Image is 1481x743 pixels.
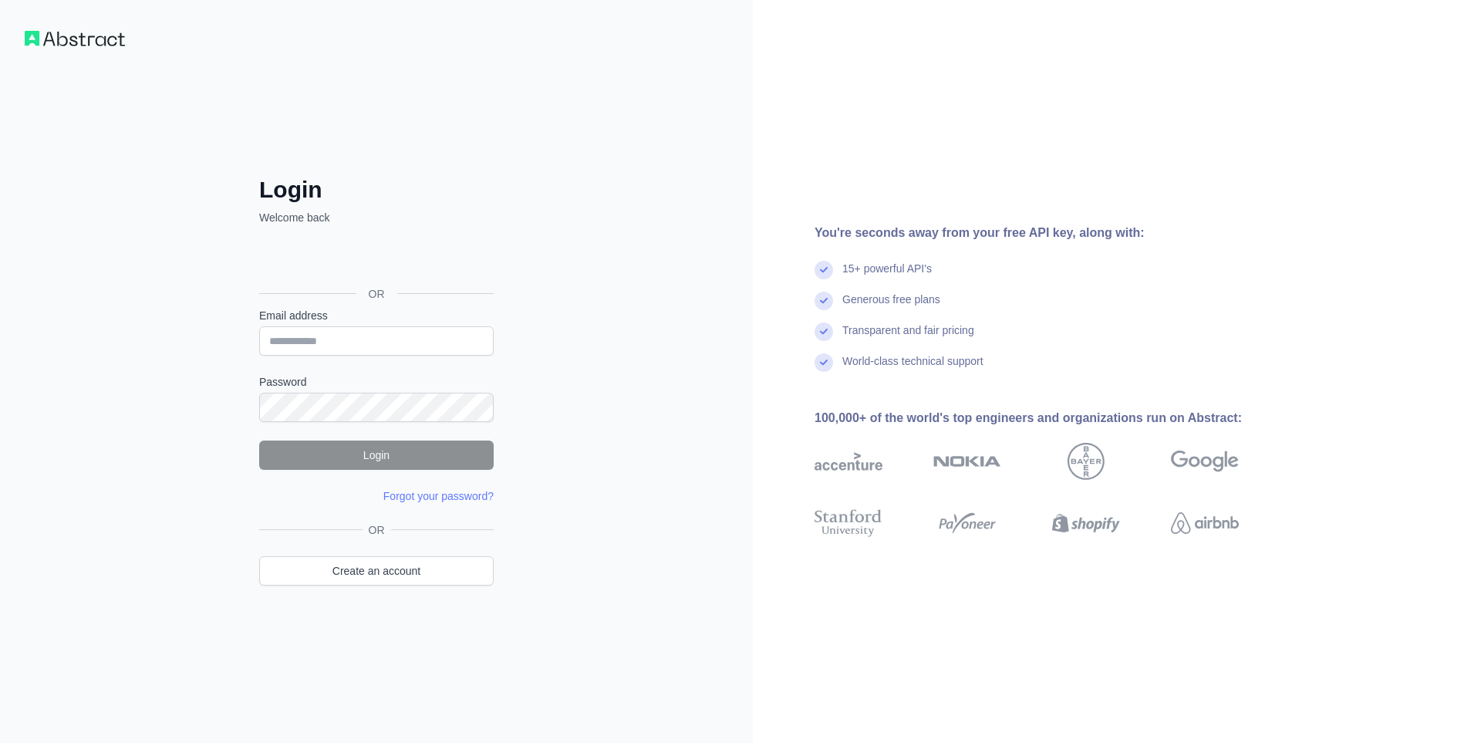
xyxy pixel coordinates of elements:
[815,353,833,372] img: check mark
[815,224,1288,242] div: You're seconds away from your free API key, along with:
[815,261,833,279] img: check mark
[815,506,882,540] img: stanford university
[259,210,494,225] p: Welcome back
[259,308,494,323] label: Email address
[842,353,983,384] div: World-class technical support
[815,323,833,341] img: check mark
[259,176,494,204] h2: Login
[383,490,494,502] a: Forgot your password?
[259,441,494,470] button: Login
[1171,443,1239,480] img: google
[842,323,974,353] div: Transparent and fair pricing
[815,409,1288,427] div: 100,000+ of the world's top engineers and organizations run on Abstract:
[356,286,397,302] span: OR
[815,443,882,480] img: accenture
[363,522,391,538] span: OR
[842,292,940,323] div: Generous free plans
[1052,506,1120,540] img: shopify
[251,242,498,276] iframe: ເຂົ້າສູ່ລະບົບດ້ວຍປຸ່ມ Google
[1171,506,1239,540] img: airbnb
[25,31,125,46] img: Workflow
[933,506,1001,540] img: payoneer
[815,292,833,310] img: check mark
[259,556,494,586] a: Create an account
[842,261,932,292] div: 15+ powerful API's
[933,443,1001,480] img: nokia
[259,374,494,390] label: Password
[1068,443,1105,480] img: bayer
